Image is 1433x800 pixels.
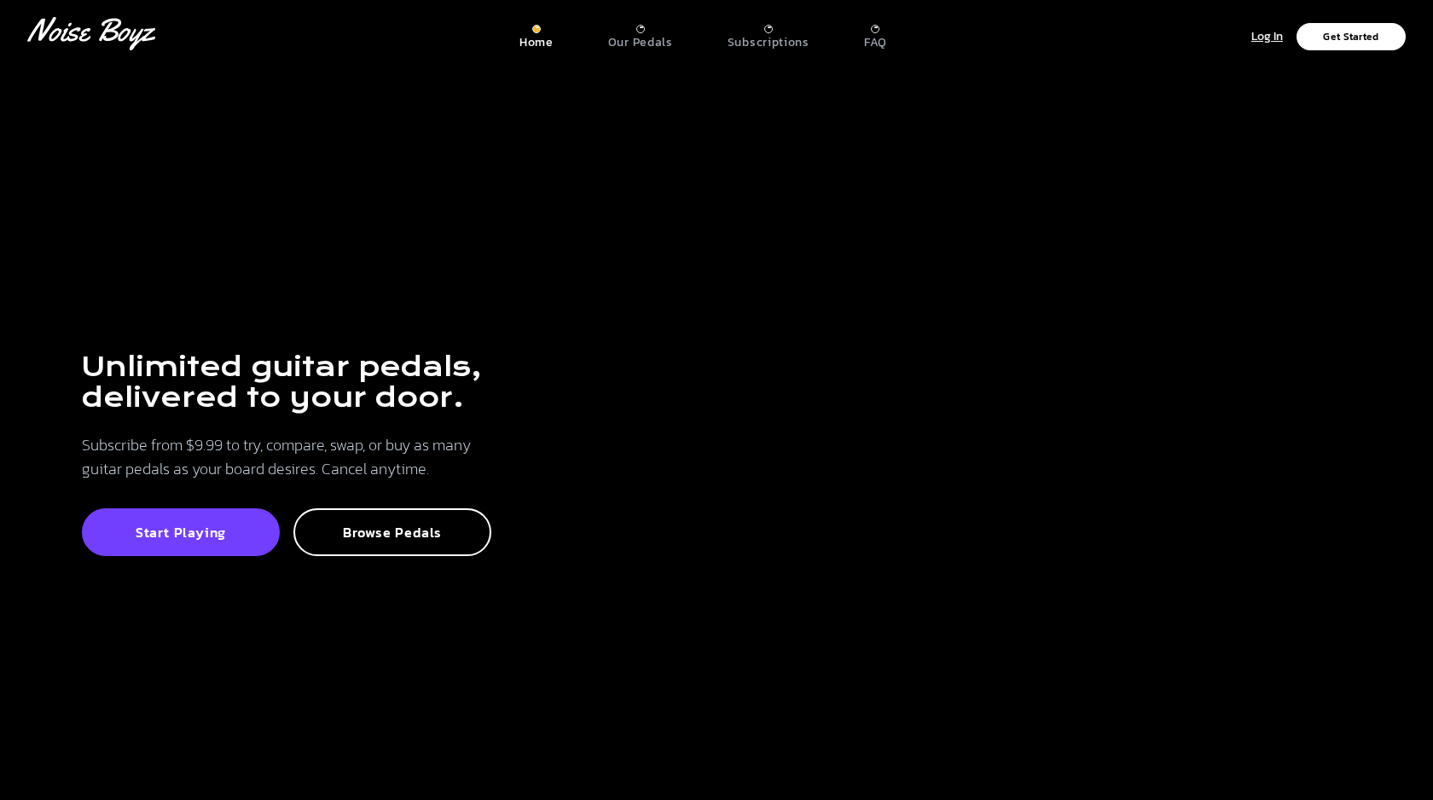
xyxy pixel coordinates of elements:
a: Subscriptions [728,18,809,50]
button: Get Started [1297,23,1406,50]
p: Start Playing [101,524,261,541]
p: Our Pedals [608,35,673,50]
h1: Unlimited guitar pedals, delivered to your door. [82,351,491,413]
p: FAQ [864,35,887,50]
p: Log In [1251,27,1283,47]
a: Our Pedals [608,18,673,50]
p: Subscriptions [728,35,809,50]
a: FAQ [864,18,887,50]
a: Home [519,18,554,50]
p: Home [519,35,554,50]
p: Get Started [1323,32,1378,42]
p: Subscribe from $9.99 to try, compare, swap, or buy as many guitar pedals as your board desires. C... [82,433,491,481]
p: Browse Pedals [312,524,473,541]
